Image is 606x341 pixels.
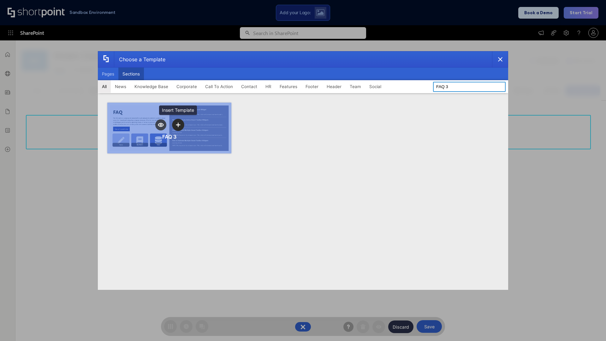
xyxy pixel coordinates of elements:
[98,68,118,80] button: Pages
[201,80,237,93] button: Call To Action
[433,82,506,92] input: Search
[276,80,301,93] button: Features
[130,80,172,93] button: Knowledge Base
[301,80,323,93] button: Footer
[172,80,201,93] button: Corporate
[118,68,144,80] button: Sections
[98,51,508,290] div: template selector
[162,134,176,140] div: FAQ 3
[237,80,261,93] button: Contact
[365,80,385,93] button: Social
[574,311,606,341] iframe: Chat Widget
[323,80,346,93] button: Header
[114,51,165,67] div: Choose a Template
[346,80,365,93] button: Team
[111,80,130,93] button: News
[261,80,276,93] button: HR
[98,80,111,93] button: All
